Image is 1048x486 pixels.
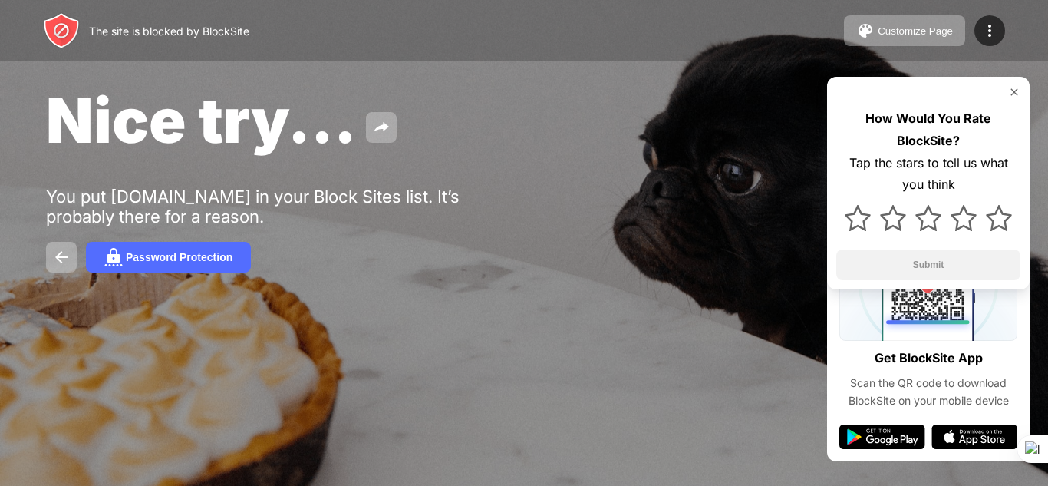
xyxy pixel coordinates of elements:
img: back.svg [52,248,71,266]
img: rate-us-close.svg [1008,86,1020,98]
button: Password Protection [86,242,251,273]
div: Customize Page [878,25,953,37]
div: You put [DOMAIN_NAME] in your Block Sites list. It’s probably there for a reason. [46,187,520,226]
div: Tap the stars to tell us what you think [836,152,1020,197]
img: star.svg [951,205,977,231]
img: star.svg [845,205,871,231]
span: Nice try... [46,83,357,157]
div: Get BlockSite App [875,347,983,369]
img: star.svg [880,205,906,231]
button: Submit [836,250,1020,280]
img: google-play.svg [839,425,925,449]
div: Scan the QR code to download BlockSite on your mobile device [839,375,1017,409]
div: Password Protection [126,251,232,263]
div: How Would You Rate BlockSite? [836,107,1020,152]
img: share.svg [372,118,391,137]
img: star.svg [986,205,1012,231]
img: pallet.svg [856,21,875,40]
img: star.svg [915,205,941,231]
img: app-store.svg [931,425,1017,449]
div: The site is blocked by BlockSite [89,25,249,38]
img: password.svg [104,248,123,266]
img: menu-icon.svg [980,21,999,40]
img: header-logo.svg [43,12,80,49]
button: Customize Page [844,15,965,46]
